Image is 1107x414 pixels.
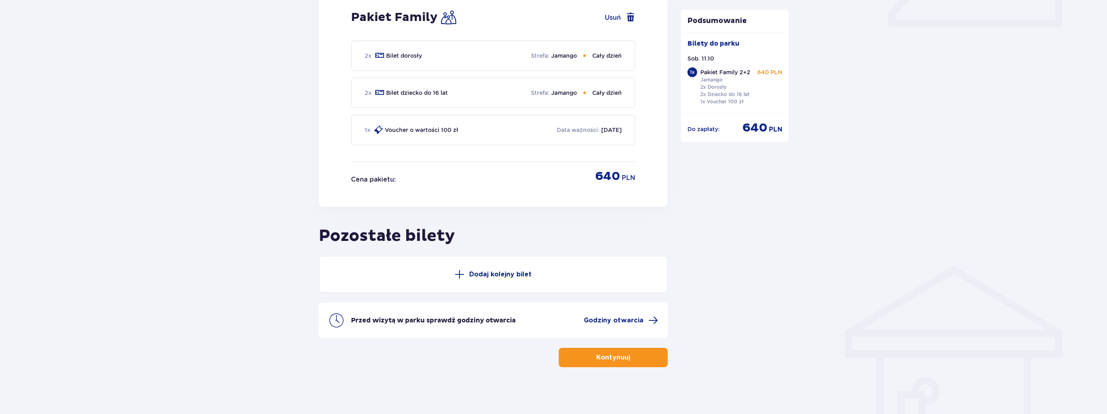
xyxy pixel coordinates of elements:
p: Data ważności : [557,126,599,134]
p: 640 [595,169,620,184]
p: 1 x [365,126,370,134]
p: Strefa : [531,52,549,60]
p: Strefa : [531,89,549,97]
p: 2 x [365,89,372,97]
span: PLN [769,125,782,134]
p: Voucher o wartości 100 zł [385,126,458,134]
p: Bilet dziecko do 16 lat [386,89,448,97]
p: [DATE] [601,126,622,134]
p: Kontynuuj [596,353,630,362]
p: : [394,175,396,184]
p: Cały dzień [592,89,622,97]
span: Godziny otwarcia [584,316,643,325]
p: 2 x [365,52,372,60]
button: Dodaj kolejny bilet [319,256,668,293]
p: 640 PLN [757,68,782,76]
h2: Pozostałe bilety [319,216,668,246]
p: Sob. 11.10 [687,54,714,63]
p: Przed wizytą w parku sprawdź godziny otwarcia [351,316,516,325]
p: Pakiet Family 2+2 [700,68,750,76]
button: Kontynuuj [559,348,668,367]
p: 2x Dorosły 2x Dziecko do 16 lat 1x Voucher 100 zł [700,84,750,105]
p: Cały dzień [592,52,622,60]
a: Godziny otwarcia [584,316,658,325]
p: Do zapłaty : [687,125,720,133]
img: Family Icon [441,10,456,25]
p: Bilet dorosły [386,52,422,60]
p: Jamango [551,52,577,60]
p: Bilety do parku [687,39,739,48]
button: Usuń [605,13,635,22]
p: Jamango [700,76,723,84]
h2: Pakiet Family [351,10,438,25]
p: Cena pakietu [351,175,394,184]
p: Podsumowanie [681,16,789,26]
p: Dodaj kolejny bilet [469,270,532,279]
span: 640 [742,120,767,136]
p: Jamango [551,89,577,97]
div: 1 x [687,67,697,77]
p: PLN [622,174,635,182]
